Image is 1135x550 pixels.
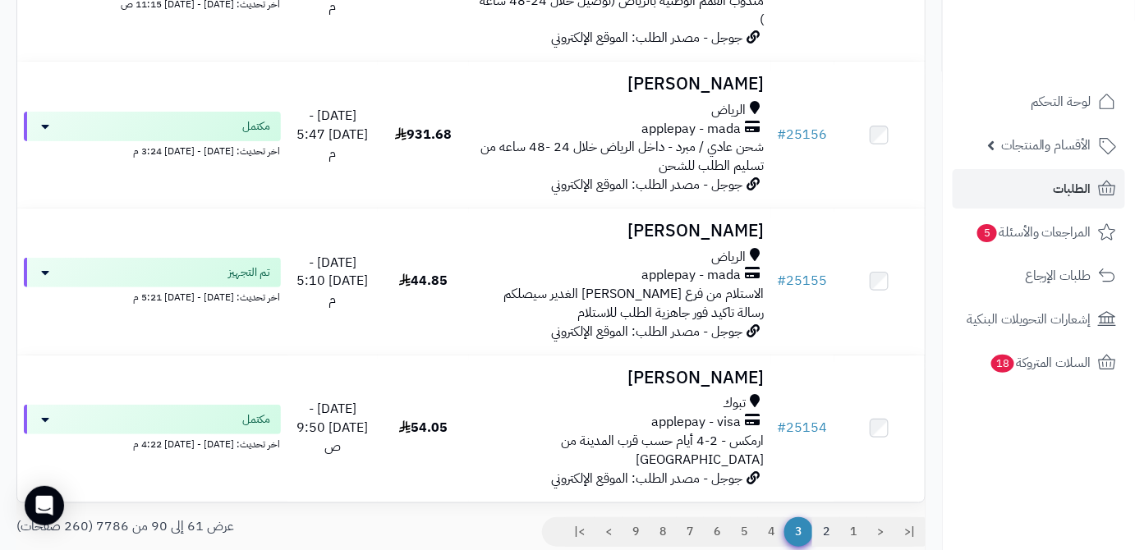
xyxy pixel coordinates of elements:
span: [DATE] - [DATE] 5:47 م [296,106,368,163]
div: عرض 61 إلى 90 من 7786 (260 صفحات) [4,517,471,536]
span: 18 [991,355,1014,373]
span: applepay - mada [642,120,742,139]
span: إشعارات التحويلات البنكية [967,308,1091,331]
span: تبوك [724,394,747,413]
span: جوجل - مصدر الطلب: الموقع الإلكتروني [552,469,743,488]
span: السلات المتروكة [990,351,1091,374]
span: 5 [977,224,997,242]
a: إشعارات التحويلات البنكية [953,300,1125,339]
a: الطلبات [953,169,1125,209]
a: 6 [703,517,731,547]
span: ارمكس - 2-4 أيام حسب قرب المدينة من [GEOGRAPHIC_DATA] [562,431,765,470]
a: |< [894,517,926,547]
span: 54.05 [399,418,448,438]
span: المراجعات والأسئلة [976,221,1091,244]
a: 9 [622,517,650,547]
span: الأقسام والمنتجات [1001,134,1091,157]
div: Open Intercom Messenger [25,486,64,525]
a: طلبات الإرجاع [953,256,1125,296]
a: 5 [730,517,758,547]
a: < [866,517,894,547]
a: #25154 [778,418,828,438]
a: 4 [757,517,785,547]
span: لوحة التحكم [1031,90,1091,113]
span: الاستلام من فرع [PERSON_NAME] الغدير سيصلكم رسالة تاكيد فور جاهزية الطلب للاستلام [504,284,765,323]
h3: [PERSON_NAME] [476,222,765,241]
span: # [778,271,787,291]
a: #25155 [778,271,828,291]
span: مكتمل [243,411,271,428]
span: جوجل - مصدر الطلب: الموقع الإلكتروني [552,28,743,48]
h3: [PERSON_NAME] [476,75,765,94]
span: # [778,418,787,438]
span: مكتمل [243,118,271,135]
div: اخر تحديث: [DATE] - [DATE] 4:22 م [24,434,281,451]
a: لوحة التحكم [953,82,1125,121]
span: جوجل - مصدر الطلب: الموقع الإلكتروني [552,175,743,195]
span: applepay - visa [652,413,742,432]
h3: [PERSON_NAME] [476,369,765,387]
a: >| [563,517,595,547]
span: [DATE] - [DATE] 5:10 م [296,253,368,310]
a: #25156 [778,125,828,144]
span: 931.68 [395,125,452,144]
div: اخر تحديث: [DATE] - [DATE] 3:24 م [24,141,281,158]
span: شحن عادي / مبرد - داخل الرياض خلال 24 -48 ساعه من تسليم الطلب للشحن [481,137,765,176]
span: الرياض [712,101,747,120]
div: اخر تحديث: [DATE] - [DATE] 5:21 م [24,287,281,305]
a: السلات المتروكة18 [953,343,1125,383]
span: جوجل - مصدر الطلب: الموقع الإلكتروني [552,322,743,341]
a: 1 [839,517,867,547]
a: 7 [676,517,704,547]
span: طلبات الإرجاع [1025,264,1091,287]
span: # [778,125,787,144]
span: الرياض [712,248,747,267]
span: 44.85 [399,271,448,291]
a: المراجعات والأسئلة5 [953,213,1125,252]
a: 8 [649,517,677,547]
a: 2 [812,517,840,547]
span: [DATE] - [DATE] 9:50 ص [296,399,368,456]
span: الطلبات [1054,177,1091,200]
span: applepay - mada [642,266,742,285]
span: تم التجهيز [229,264,271,281]
span: 3 [784,517,813,547]
a: > [595,517,623,547]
